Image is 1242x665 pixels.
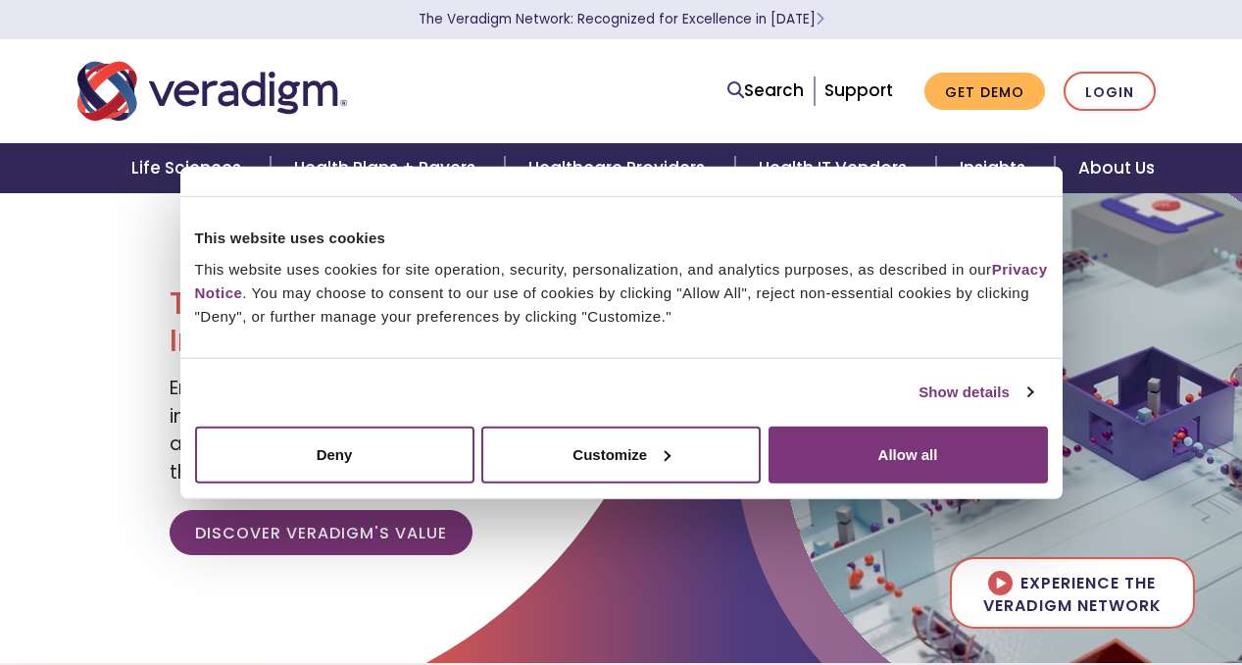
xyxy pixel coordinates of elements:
[816,10,824,28] span: Learn More
[824,78,893,102] a: Support
[1055,143,1178,193] a: About Us
[170,375,601,486] span: Empowering our clients with trusted data, insights, and solutions to help reduce costs and improv...
[195,426,474,483] button: Deny
[195,227,1048,250] div: This website uses cookies
[271,143,505,193] a: Health Plans + Payers
[505,143,734,193] a: Healthcare Providers
[1064,72,1156,112] a: Login
[735,143,936,193] a: Health IT Vendors
[419,10,824,28] a: The Veradigm Network: Recognized for Excellence in [DATE]Learn More
[195,260,1048,300] a: Privacy Notice
[924,73,1045,111] a: Get Demo
[170,284,606,360] h1: Transforming Health, Insightfully®
[727,77,804,104] a: Search
[769,426,1048,483] button: Allow all
[919,381,1032,404] a: Show details
[108,143,271,193] a: Life Sciences
[195,257,1048,328] div: This website uses cookies for site operation, security, personalization, and analytics purposes, ...
[481,426,761,483] button: Customize
[936,143,1055,193] a: Insights
[77,59,347,124] img: Veradigm logo
[170,510,472,555] a: Discover Veradigm's Value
